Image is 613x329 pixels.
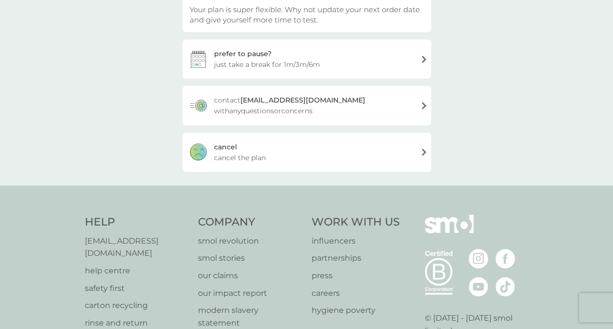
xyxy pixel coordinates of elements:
a: modern slavery statement [198,304,302,329]
a: smol stories [198,252,302,265]
img: visit the smol Facebook page [495,249,515,268]
a: careers [312,287,400,300]
a: hygiene poverty [312,304,400,317]
a: influencers [312,235,400,247]
a: carton recycling [85,299,189,312]
a: help centre [85,265,189,277]
span: Your plan is super flexible. Why not update your next order date and give yourself more time to t... [190,5,420,24]
a: our claims [198,269,302,282]
span: cancel the plan [214,152,266,163]
a: [EMAIL_ADDRESS][DOMAIN_NAME] [85,235,189,260]
span: just take a break for 1m/3m/6m [214,59,320,70]
img: smol [425,215,474,248]
img: visit the smol Tiktok page [495,277,515,296]
span: contact with any questions or concerns [214,95,413,116]
h4: Help [85,215,189,230]
a: partnerships [312,252,400,265]
h4: Work With Us [312,215,400,230]
img: visit the smol Instagram page [469,249,488,268]
h4: Company [198,215,302,230]
a: press [312,269,400,282]
a: our impact report [198,287,302,300]
a: smol revolution [198,235,302,247]
div: cancel [214,142,237,152]
img: visit the smol Youtube page [469,277,488,296]
div: prefer to pause? [214,48,272,59]
a: safety first [85,282,189,295]
strong: [EMAIL_ADDRESS][DOMAIN_NAME] [240,96,365,104]
a: contact[EMAIL_ADDRESS][DOMAIN_NAME] withanyquestionsorconcerns [182,86,431,125]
